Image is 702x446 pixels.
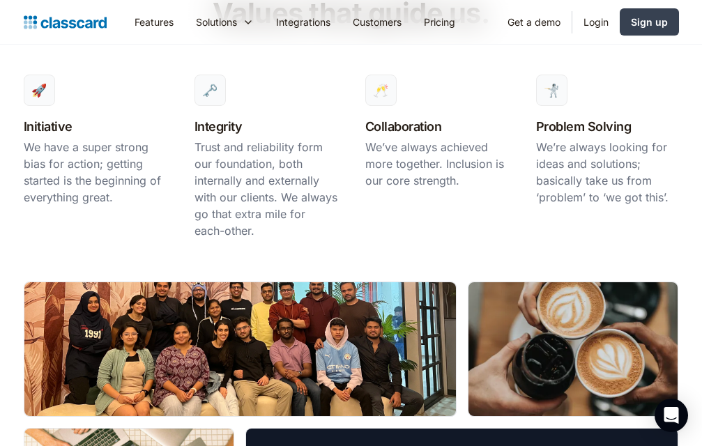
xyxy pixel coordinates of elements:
div: Solutions [185,6,265,38]
h3: Initiative [24,117,167,136]
p: We’ve always achieved more together. Inclusion is our core strength. [365,139,508,189]
div: Solutions [196,15,237,29]
a: Sign up [620,8,679,36]
a: Get a demo [496,6,572,38]
h3: Integrity [194,117,337,136]
p: We’re always looking for ideas and solutions; basically take us from ‘problem’ to ‘we got this’. [536,139,679,206]
p: Trust and reliability form our foundation, both internally and externally with our clients. We al... [194,139,337,239]
div: 🗝️ [202,84,218,98]
div: 🚀 [31,84,47,98]
div: 🤺 [544,84,559,98]
div: Sign up [631,15,668,29]
h3: Problem Solving [536,117,679,136]
a: Customers [342,6,413,38]
a: Integrations [265,6,342,38]
a: Pricing [413,6,466,38]
p: We have a super strong bias for action; getting started is the beginning of everything great. [24,139,167,206]
div: 🥂 [373,84,388,98]
a: Features [123,6,185,38]
a: Login [572,6,620,38]
a: home [24,13,107,32]
div: Open Intercom Messenger [655,399,688,432]
h3: Collaboration [365,117,508,136]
